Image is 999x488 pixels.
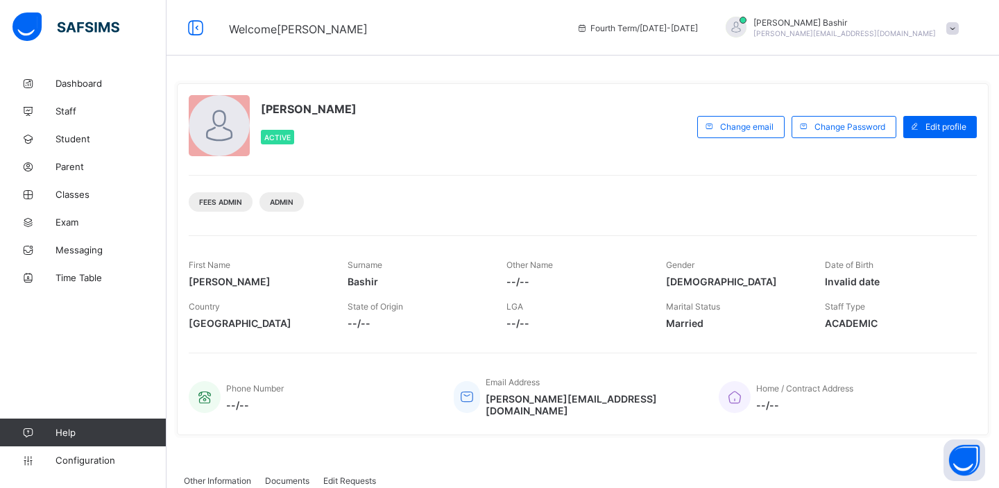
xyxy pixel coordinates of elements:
[825,276,963,287] span: Invalid date
[229,22,368,36] span: Welcome [PERSON_NAME]
[506,276,644,287] span: --/--
[55,455,166,466] span: Configuration
[348,276,486,287] span: Bashir
[756,383,853,394] span: Home / Contract Address
[825,260,873,270] span: Date of Birth
[323,476,376,486] span: Edit Requests
[55,189,166,200] span: Classes
[189,260,230,270] span: First Name
[666,260,694,270] span: Gender
[825,301,865,312] span: Staff Type
[348,317,486,329] span: --/--
[189,317,327,329] span: [GEOGRAPHIC_DATA]
[486,377,540,387] span: Email Address
[12,12,119,42] img: safsims
[261,102,357,116] span: [PERSON_NAME]
[55,217,166,228] span: Exam
[666,317,804,329] span: Married
[55,244,166,255] span: Messaging
[226,399,284,411] span: --/--
[55,427,166,438] span: Help
[756,399,853,411] span: --/--
[577,23,698,33] span: session/term information
[506,260,553,270] span: Other Name
[666,301,720,312] span: Marital Status
[189,301,220,312] span: Country
[753,17,936,28] span: [PERSON_NAME] Bashir
[753,29,936,37] span: [PERSON_NAME][EMAIL_ADDRESS][DOMAIN_NAME]
[189,276,327,287] span: [PERSON_NAME]
[925,121,966,132] span: Edit profile
[825,317,963,329] span: ACADEMIC
[55,272,166,283] span: Time Table
[814,121,885,132] span: Change Password
[55,161,166,172] span: Parent
[199,198,242,206] span: Fees Admin
[270,198,293,206] span: Admin
[712,17,966,40] div: HamidBashir
[265,476,309,486] span: Documents
[226,383,284,394] span: Phone Number
[55,106,166,117] span: Staff
[55,78,166,89] span: Dashboard
[264,133,291,142] span: Active
[506,317,644,329] span: --/--
[55,133,166,144] span: Student
[486,393,698,417] span: [PERSON_NAME][EMAIL_ADDRESS][DOMAIN_NAME]
[943,439,985,481] button: Open asap
[184,476,251,486] span: Other Information
[666,276,804,287] span: [DEMOGRAPHIC_DATA]
[348,260,382,270] span: Surname
[506,301,523,312] span: LGA
[720,121,774,132] span: Change email
[348,301,403,312] span: State of Origin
